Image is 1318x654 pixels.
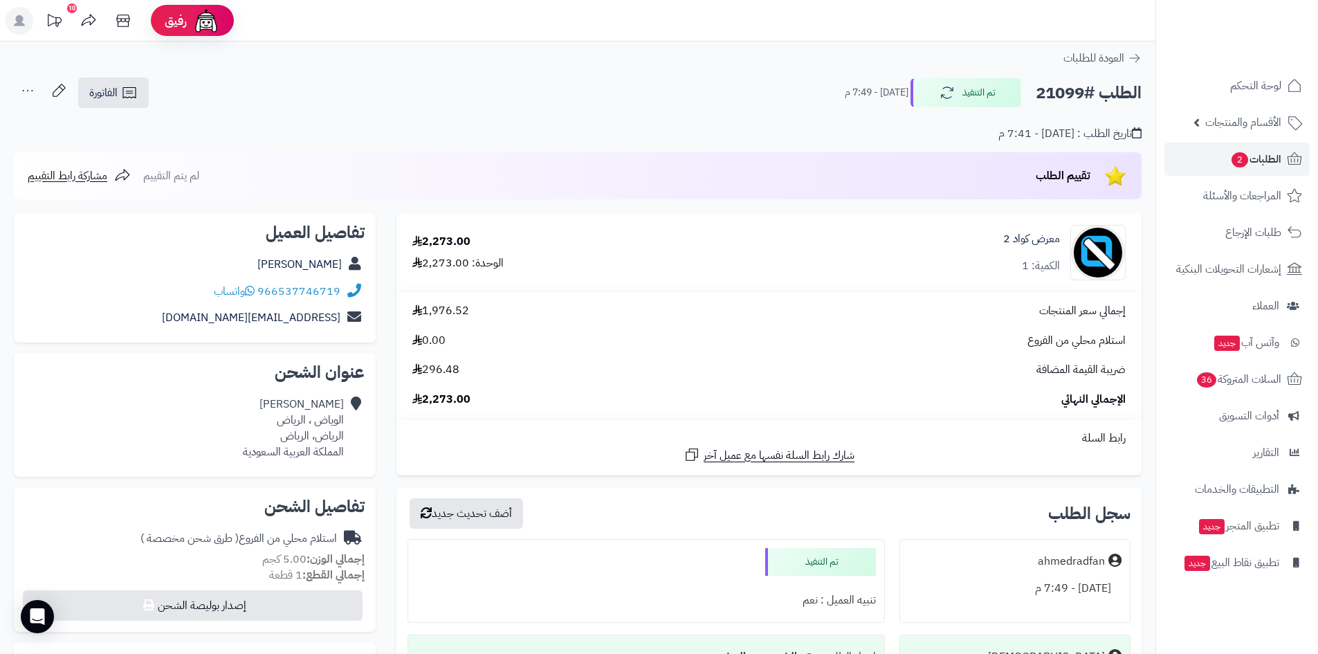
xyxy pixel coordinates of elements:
button: أضف تحديث جديد [410,498,523,529]
span: وآتس آب [1213,333,1279,352]
img: no_image-90x90.png [1071,225,1125,280]
a: أدوات التسويق [1164,399,1310,433]
span: السلات المتروكة [1196,370,1281,389]
span: استلام محلي من الفروع [1027,333,1126,349]
span: جديد [1199,519,1225,534]
a: تحديثات المنصة [37,7,71,38]
span: المراجعات والأسئلة [1203,186,1281,206]
span: لم يتم التقييم [143,167,199,184]
a: واتساب [214,283,255,300]
a: التطبيقات والخدمات [1164,473,1310,506]
a: وآتس آبجديد [1164,326,1310,359]
div: رابط السلة [402,430,1136,446]
div: تنبيه العميل : نعم [417,587,875,614]
span: تطبيق المتجر [1198,516,1279,536]
span: الفاتورة [89,84,118,101]
span: ضريبة القيمة المضافة [1036,362,1126,378]
span: 296.48 [412,362,459,378]
a: 966537746719 [257,283,340,300]
span: الأقسام والمنتجات [1205,113,1281,132]
div: استلام محلي من الفروع [140,531,337,547]
div: [DATE] - 7:49 م [908,575,1122,602]
span: تطبيق نقاط البيع [1183,553,1279,572]
span: العملاء [1252,296,1279,316]
button: إصدار بوليصة الشحن [23,590,363,621]
a: العملاء [1164,289,1310,323]
a: مشاركة رابط التقييم [28,167,131,184]
span: 2 [1232,152,1248,167]
span: ( طرق شحن مخصصة ) [140,530,239,547]
span: إشعارات التحويلات البنكية [1176,260,1281,279]
span: 36 [1197,372,1216,388]
span: العودة للطلبات [1063,50,1124,66]
div: الوحدة: 2,273.00 [412,255,504,271]
div: الكمية: 1 [1022,258,1060,274]
strong: إجمالي القطع: [302,567,365,583]
span: 1,976.52 [412,303,469,319]
a: الفاتورة [78,78,149,108]
span: إجمالي سعر المنتجات [1039,303,1126,319]
a: تطبيق المتجرجديد [1164,509,1310,543]
a: طلبات الإرجاع [1164,216,1310,249]
span: الطلبات [1230,149,1281,169]
span: جديد [1184,556,1210,571]
h2: عنوان الشحن [25,364,365,381]
a: [EMAIL_ADDRESS][DOMAIN_NAME] [162,309,340,326]
img: logo-2.png [1224,39,1305,68]
span: جديد [1214,336,1240,351]
div: 10 [67,3,77,13]
h3: سجل الطلب [1048,505,1131,522]
a: إشعارات التحويلات البنكية [1164,253,1310,286]
h2: الطلب #21099 [1036,79,1142,107]
div: تم التنفيذ [765,548,876,576]
a: السلات المتروكة36 [1164,363,1310,396]
span: رفيق [165,12,187,29]
a: معرض كواد 2 [1003,231,1060,247]
small: 5.00 كجم [262,551,365,567]
small: 1 قطعة [269,567,365,583]
a: شارك رابط السلة نفسها مع عميل آخر [684,446,854,464]
button: تم التنفيذ [910,78,1021,107]
a: الطلبات2 [1164,143,1310,176]
div: تاريخ الطلب : [DATE] - 7:41 م [998,126,1142,142]
div: [PERSON_NAME] الوياض ، الرياض الرياض، الرياض المملكة العربية السعودية [243,397,344,460]
div: ahmedradfan [1038,554,1105,570]
span: التطبيقات والخدمات [1195,480,1279,499]
small: [DATE] - 7:49 م [845,86,908,100]
span: تقييم الطلب [1036,167,1090,184]
span: شارك رابط السلة نفسها مع عميل آخر [704,448,854,464]
div: Open Intercom Messenger [21,600,54,633]
span: الإجمالي النهائي [1061,392,1126,408]
span: 0.00 [412,333,446,349]
span: التقارير [1253,443,1279,462]
strong: إجمالي الوزن: [306,551,365,567]
a: المراجعات والأسئلة [1164,179,1310,212]
a: لوحة التحكم [1164,69,1310,102]
h2: تفاصيل الشحن [25,498,365,515]
span: لوحة التحكم [1230,76,1281,96]
a: العودة للطلبات [1063,50,1142,66]
div: 2,273.00 [412,234,470,250]
a: تطبيق نقاط البيعجديد [1164,546,1310,579]
span: مشاركة رابط التقييم [28,167,107,184]
h2: تفاصيل العميل [25,224,365,241]
span: أدوات التسويق [1219,406,1279,426]
span: طلبات الإرجاع [1225,223,1281,242]
a: التقارير [1164,436,1310,469]
img: ai-face.png [192,7,220,35]
a: [PERSON_NAME] [257,256,342,273]
span: 2,273.00 [412,392,470,408]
